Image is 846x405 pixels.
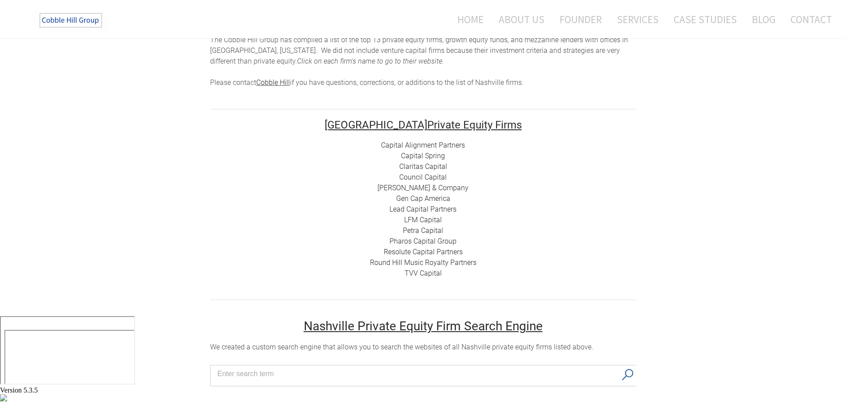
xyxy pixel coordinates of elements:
a: TVV Capital [405,269,442,277]
div: he top 13 private equity firms, growth equity funds, and mezzanine lenders with offices in [GEOGR... [210,35,636,88]
a: LFM Capital [404,216,442,224]
u: Nashville Private Equity Firm Search Engine [304,319,543,333]
input: Search input [218,367,617,381]
a: Resolute Capital Partners [384,248,463,256]
a: Case Studies [667,8,743,31]
a: Capital Alignment Partners [381,141,465,149]
a: Petra Capital [403,226,443,235]
a: Cobble Hill [256,78,290,87]
a: Claritas Capital [399,162,447,171]
a: About Us [492,8,551,31]
span: The Cobble Hill Group has compiled a list of t [210,36,351,44]
iframe: profile [4,13,139,81]
a: Services [610,8,665,31]
font: [GEOGRAPHIC_DATA] [325,119,427,131]
a: Pharos Capital Group [389,237,457,245]
img: The Cobble Hill Group LLC [34,9,109,32]
font: Private Equity Firms [325,119,522,131]
span: enture capital firms because their investment criteria and strategies are very different than pri... [210,46,620,65]
a: Capital Spring [401,152,445,160]
a: Lead Capital Partners [389,205,457,213]
a: Blog [745,8,782,31]
a: Home [444,8,490,31]
a: Council Capital [399,173,447,181]
a: Founder [553,8,608,31]
em: Click on each firm's name to go to their website. ​ [297,57,444,65]
div: ​We created a custom search engine that allows you to search the websites of all Nashville privat... [210,342,636,353]
a: Gen Cap America [396,194,450,203]
a: Round Hill Music Royalty Partners [370,258,477,267]
a: Contact [784,8,832,31]
a: [PERSON_NAME] & Company [377,184,469,192]
button: Search [619,365,637,384]
span: Please contact if you have questions, corrections, or additions to the list of Nashville firms. [210,78,524,87]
